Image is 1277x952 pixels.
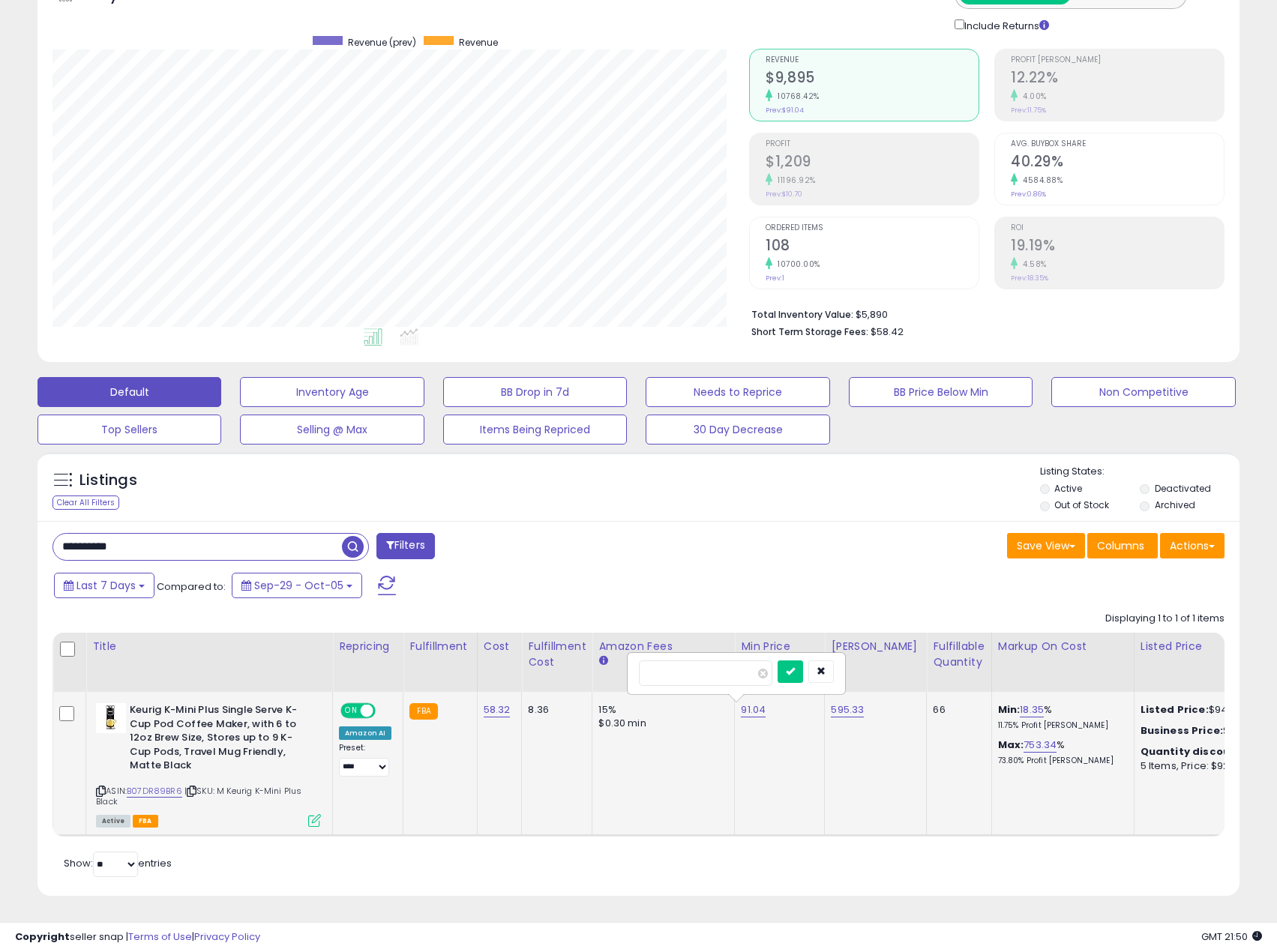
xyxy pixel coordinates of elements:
[1141,639,1270,654] div: Listed Price
[1011,224,1224,232] span: ROI
[998,639,1128,654] div: Markup on Cost
[339,726,391,740] div: Amazon AI
[1141,703,1265,717] div: $94.73
[772,175,816,186] small: 11196.92%
[766,190,802,199] small: Prev: $10.70
[933,639,985,670] div: Fulfillable Quantity
[766,153,979,173] h2: $1,209
[96,785,302,807] span: | SKU: M Keurig K-Mini Plus Black
[348,36,416,49] span: Revenue (prev)
[133,815,158,828] span: FBA
[1160,533,1225,558] button: Actions
[1040,465,1240,479] p: Listing States:
[232,573,362,598] button: Sep-29 - Oct-05
[528,639,586,670] div: Fulfillment Cost
[64,856,172,870] span: Show: entries
[1141,759,1265,773] div: 5 Items, Price: $92.84
[1007,533,1085,558] button: Save View
[646,415,829,445] button: 30 Day Decrease
[1011,190,1046,199] small: Prev: 0.86%
[459,36,498,49] span: Revenue
[54,573,154,598] button: Last 7 Days
[443,377,627,407] button: BB Drop in 7d
[484,639,516,654] div: Cost
[998,738,1024,752] b: Max:
[1141,724,1265,738] div: $93.78
[766,274,784,283] small: Prev: 1
[1201,930,1262,944] span: 2025-10-13 21:50 GMT
[598,639,728,654] div: Amazon Fees
[342,705,361,717] span: ON
[96,815,130,828] span: All listings currently available for purchase on Amazon
[766,224,979,232] span: Ordered Items
[1155,482,1211,495] label: Deactivated
[933,703,979,717] div: 66
[15,930,70,944] strong: Copyright
[766,69,979,89] h2: $9,895
[831,639,920,654] div: [PERSON_NAME]
[1024,738,1057,753] a: 753.34
[1141,702,1209,717] b: Listed Price:
[772,91,820,102] small: 10768.42%
[76,578,136,593] span: Last 7 Days
[751,308,853,321] b: Total Inventory Value:
[52,495,119,510] div: Clear All Filters
[598,717,723,730] div: $0.30 min
[831,702,864,717] a: 595.33
[409,703,437,720] small: FBA
[998,738,1123,766] div: %
[339,639,397,654] div: Repricing
[373,705,397,717] span: OFF
[646,377,829,407] button: Needs to Reprice
[96,703,321,825] div: ASIN:
[766,56,979,64] span: Revenue
[1011,69,1224,89] h2: 12.22%
[1105,612,1225,626] div: Displaying 1 to 1 of 1 items
[772,259,820,270] small: 10700.00%
[1018,91,1047,102] small: 4.00%
[1141,745,1265,759] div: :
[484,702,511,717] a: 58.32
[1097,538,1144,553] span: Columns
[943,16,1067,34] div: Include Returns
[254,578,343,593] span: Sep-29 - Oct-05
[766,106,804,115] small: Prev: $91.04
[194,930,260,944] a: Privacy Policy
[766,140,979,148] span: Profit
[871,325,904,339] span: $58.42
[991,633,1134,692] th: The percentage added to the cost of goods (COGS) that forms the calculator for Min & Max prices.
[409,639,470,654] div: Fulfillment
[1054,498,1109,511] label: Out of Stock
[1141,744,1249,759] b: Quantity discounts
[443,415,627,445] button: Items Being Repriced
[849,377,1033,407] button: BB Price Below Min
[128,930,192,944] a: Terms of Use
[741,639,818,654] div: Min Price
[598,703,723,717] div: 15%
[1011,153,1224,173] h2: 40.29%
[15,930,260,945] div: seller snap | |
[92,639,326,654] div: Title
[598,654,607,668] small: Amazon Fees.
[339,743,391,777] div: Preset:
[157,579,226,594] span: Compared to:
[1051,377,1235,407] button: Non Competitive
[1011,106,1046,115] small: Prev: 11.75%
[37,415,221,445] button: Top Sellers
[1141,723,1223,738] b: Business Price:
[1020,702,1044,717] a: 18.35
[528,703,580,717] div: 8.36
[998,702,1021,717] b: Min:
[1011,237,1224,257] h2: 19.19%
[1011,140,1224,148] span: Avg. Buybox Share
[1087,533,1158,558] button: Columns
[998,720,1123,731] p: 11.75% Profit [PERSON_NAME]
[376,533,435,559] button: Filters
[127,785,182,798] a: B07DR89BR6
[1011,274,1048,283] small: Prev: 18.35%
[1155,498,1195,511] label: Archived
[1018,175,1063,186] small: 4584.88%
[1054,482,1082,495] label: Active
[130,703,312,777] b: Keurig K-Mini Plus Single Serve K-Cup Pod Coffee Maker, with 6 to 12oz Brew Size, Stores up to 9 ...
[766,237,979,257] h2: 108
